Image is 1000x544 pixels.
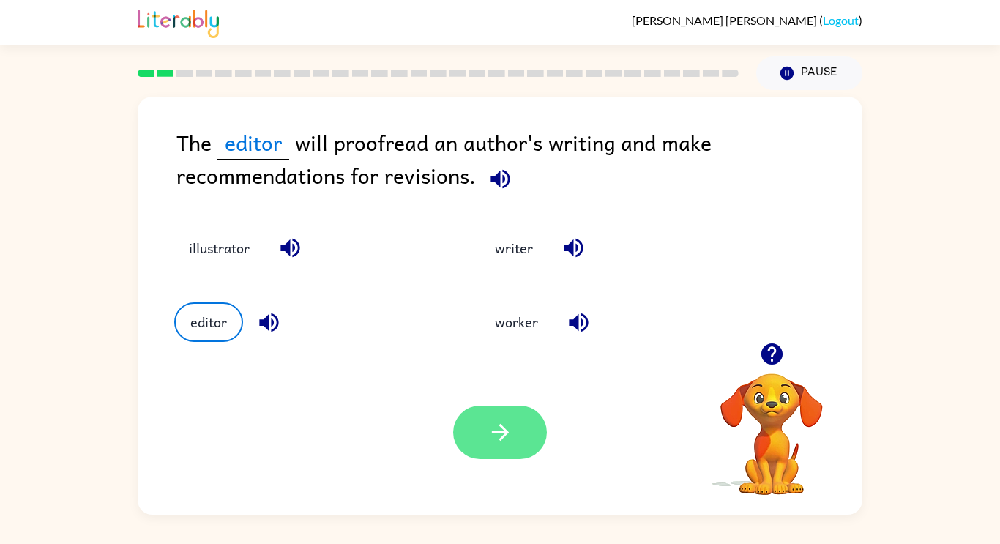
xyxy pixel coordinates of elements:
[632,13,819,27] span: [PERSON_NAME] [PERSON_NAME]
[217,126,289,160] span: editor
[174,228,264,268] button: illustrator
[480,228,548,268] button: writer
[174,302,243,342] button: editor
[756,56,862,90] button: Pause
[138,6,219,38] img: Literably
[698,351,845,497] video: Your browser must support playing .mp4 files to use Literably. Please try using another browser.
[176,126,862,199] div: The will proofread an author's writing and make recommendations for revisions.
[823,13,859,27] a: Logout
[480,302,553,342] button: worker
[632,13,862,27] div: ( )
